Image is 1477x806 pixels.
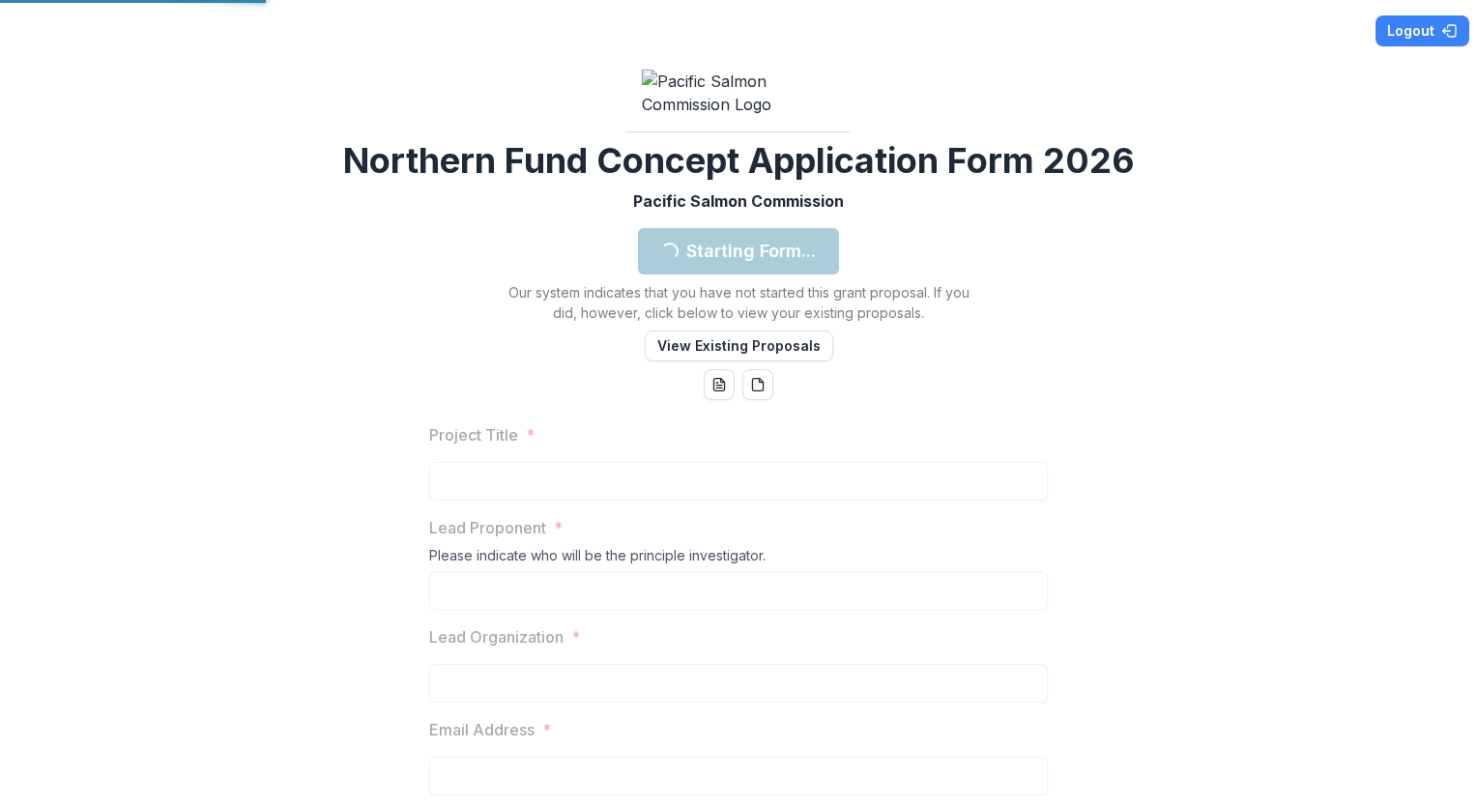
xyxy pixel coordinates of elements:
button: word-download [704,369,735,400]
button: pdf-download [742,369,773,400]
p: Lead Proponent [429,516,546,539]
h2: Northern Fund Concept Application Form 2026 [343,140,1135,182]
button: Logout [1376,15,1469,46]
p: Project Title [429,423,518,446]
button: View Existing Proposals [645,331,833,361]
div: Please indicate who will be the principle investigator. [429,547,1048,571]
p: Lead Organization [429,625,564,648]
p: Pacific Salmon Commission [633,189,844,213]
button: Starting Form... [638,228,839,274]
p: Our system indicates that you have not started this grant proposal. If you did, however, click be... [497,282,980,323]
img: Pacific Salmon Commission Logo [642,70,835,116]
p: Email Address [429,718,535,741]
